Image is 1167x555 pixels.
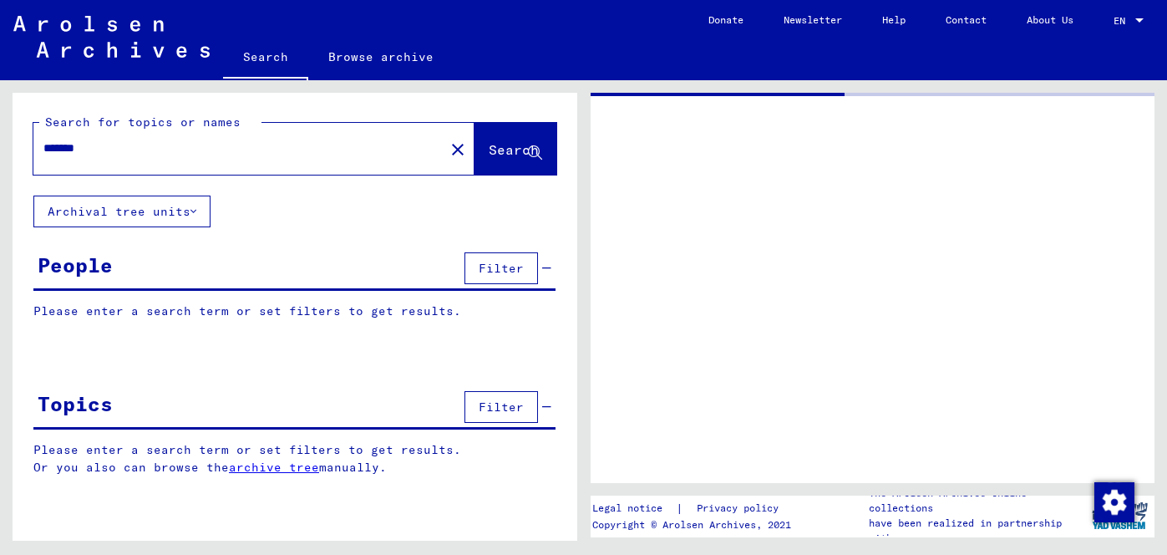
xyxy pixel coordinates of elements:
[592,517,799,532] p: Copyright © Arolsen Archives, 2021
[33,196,211,227] button: Archival tree units
[869,486,1083,516] p: The Arolsen Archives online collections
[1088,495,1151,537] img: yv_logo.png
[45,115,241,130] mat-label: Search for topics or names
[592,500,676,517] a: Legal notice
[869,516,1083,546] p: have been realized in partnership with
[33,303,556,320] p: Please enter a search term or set filters to get results.
[479,400,524,415] span: Filter
[448,140,468,160] mat-icon: close
[38,389,113,419] div: Topics
[1094,482,1134,522] img: Change consent
[1114,15,1132,27] span: EN
[441,132,474,165] button: Clear
[489,141,539,158] span: Search
[474,123,556,175] button: Search
[223,37,308,80] a: Search
[308,37,454,77] a: Browse archive
[464,252,538,284] button: Filter
[229,460,319,475] a: archive tree
[479,261,524,276] span: Filter
[592,500,799,517] div: |
[683,500,799,517] a: Privacy policy
[464,391,538,423] button: Filter
[13,16,210,58] img: Arolsen_neg.svg
[38,250,113,280] div: People
[33,441,556,476] p: Please enter a search term or set filters to get results. Or you also can browse the manually.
